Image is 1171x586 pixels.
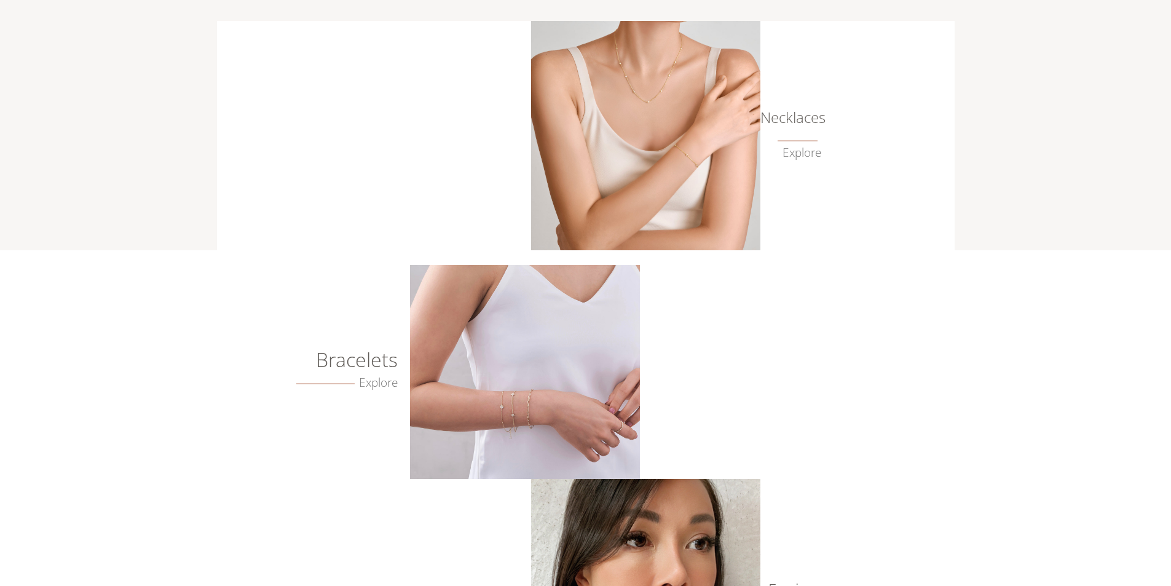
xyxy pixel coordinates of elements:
h6: Bracelets [259,354,398,366]
img: Crafted Gold Bracelets from Lula J Jewelry [410,265,639,479]
a: Explore [296,376,398,390]
h6: Necklaces [760,111,821,124]
img: Lula J Gold Necklaces Collection [531,21,760,250]
a: Explore [783,146,821,160]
